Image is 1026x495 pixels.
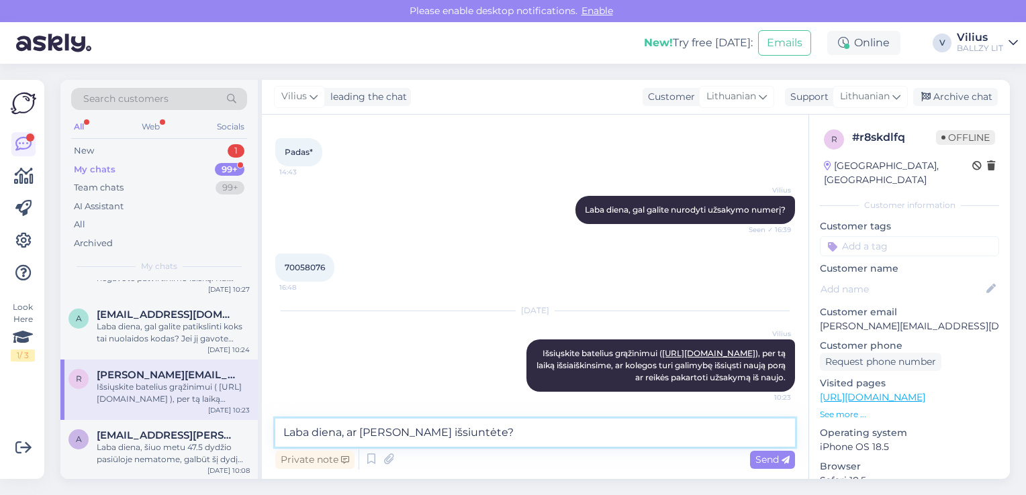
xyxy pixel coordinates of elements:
div: Team chats [74,181,124,195]
p: Safari 18.5 [820,474,999,488]
a: ViliusBALLZY LIT [957,32,1018,54]
span: Enable [577,5,617,17]
div: Online [827,31,900,55]
div: Request phone number [820,353,941,371]
span: a [76,313,82,323]
input: Add a tag [820,236,999,256]
div: Archive chat [913,88,998,106]
span: Padas* [285,147,313,157]
span: r [831,134,837,144]
span: 16:48 [279,282,330,292]
p: Customer tags [820,219,999,233]
a: [URL][DOMAIN_NAME] [662,348,755,358]
span: r [76,374,82,384]
span: andrius.dobranskis@gmail.com [97,429,236,441]
p: Customer email [820,305,999,319]
span: 14:43 [279,167,330,177]
span: Vilius [281,89,307,104]
div: V [933,34,951,52]
span: renata.ach@icloud.com [97,369,236,381]
div: 1 / 3 [11,349,35,362]
p: [PERSON_NAME][EMAIL_ADDRESS][DOMAIN_NAME] [820,319,999,333]
div: leading the chat [325,90,407,104]
span: Search customers [83,92,169,106]
span: 70058076 [285,262,325,272]
div: Vilius [957,32,1003,43]
span: Išsiųskite batelius grąžinimui ( ), per tą laiką išsiaiškinsime, ar kolegos turi galimybę išsiųst... [537,348,788,382]
span: Vilius [741,185,791,195]
div: Socials [214,118,247,135]
span: Offline [936,130,995,145]
div: # r8skdlfq [852,129,936,146]
div: [DATE] 10:24 [207,345,250,355]
div: 1 [228,144,244,158]
div: [DATE] 10:23 [208,405,250,415]
div: [GEOGRAPHIC_DATA], [GEOGRAPHIC_DATA] [824,159,972,187]
span: akvile330@hgmail.com [97,309,236,321]
div: Išsiųskite batelius grąžinimui ( [URL][DOMAIN_NAME] ), per tą laiką išsiaiškinsime, ar kolegos tu... [97,381,250,405]
div: Private note [275,451,355,469]
div: Look Here [11,301,35,362]
input: Add name [821,282,984,296]
div: Web [139,118,162,135]
span: a [76,434,82,444]
div: Archived [74,237,113,250]
img: Askly Logo [11,91,36,116]
div: 99+ [215,163,244,176]
div: All [74,218,85,231]
span: Lithuanian [840,89,890,104]
span: Seen ✓ 16:39 [741,225,791,235]
div: Laba diena, šiuo metu 47.5 dydžio pasiūloje nematome, galbūt šį dydį įsigijo ir kitas klientas tu... [97,441,250,465]
span: 10:23 [741,392,791,402]
div: [DATE] 10:08 [207,465,250,476]
p: Customer phone [820,339,999,353]
a: [URL][DOMAIN_NAME] [820,391,925,403]
p: See more ... [820,408,999,421]
div: Laba diena, gal galite patikslinti koks tai nuolaidos kodas? Jei jį gavote internetu, tuomet jis ... [97,321,250,345]
div: Customer [643,90,695,104]
span: Laba diena, gal galite nurodyti užsakymo numerį? [585,205,786,215]
div: New [74,144,94,158]
div: BALLZY LIT [957,43,1003,54]
span: My chats [141,260,177,272]
button: Emails [758,30,811,56]
p: Visited pages [820,376,999,390]
p: iPhone OS 18.5 [820,440,999,454]
p: Browser [820,459,999,474]
div: My chats [74,163,115,176]
div: Try free [DATE]: [644,35,753,51]
div: All [71,118,87,135]
div: [DATE] 10:27 [208,284,250,294]
span: Lithuanian [706,89,756,104]
p: Customer name [820,262,999,276]
p: Operating system [820,426,999,440]
textarea: Laba diena, ar [PERSON_NAME] išsiuntėte? [275,419,795,447]
span: Vilius [741,329,791,339]
div: 99+ [216,181,244,195]
div: Customer information [820,199,999,211]
div: AI Assistant [74,200,124,213]
div: [DATE] [275,305,795,317]
div: Support [785,90,829,104]
b: New! [644,36,673,49]
span: Send [755,453,790,465]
